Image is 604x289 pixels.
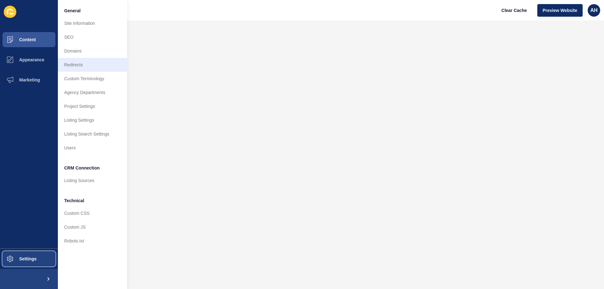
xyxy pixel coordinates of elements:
span: AH [590,7,597,14]
button: Preview Website [537,4,583,17]
button: Clear Cache [496,4,532,17]
a: Listing Search Settings [58,127,127,141]
a: Custom Terminology [58,72,127,86]
a: Custom CSS [58,206,127,220]
span: Technical [64,197,84,204]
a: Site Information [58,16,127,30]
a: Project Settings [58,99,127,113]
a: Custom JS [58,220,127,234]
span: CRM Connection [64,165,100,171]
span: Preview Website [543,7,577,14]
a: Agency Departments [58,86,127,99]
a: Listing Settings [58,113,127,127]
a: Redirects [58,58,127,72]
a: Domains [58,44,127,58]
a: Listing Sources [58,174,127,187]
span: Clear Cache [501,7,527,14]
a: Users [58,141,127,155]
a: Robots.txt [58,234,127,248]
span: General [64,8,81,14]
a: SEO [58,30,127,44]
